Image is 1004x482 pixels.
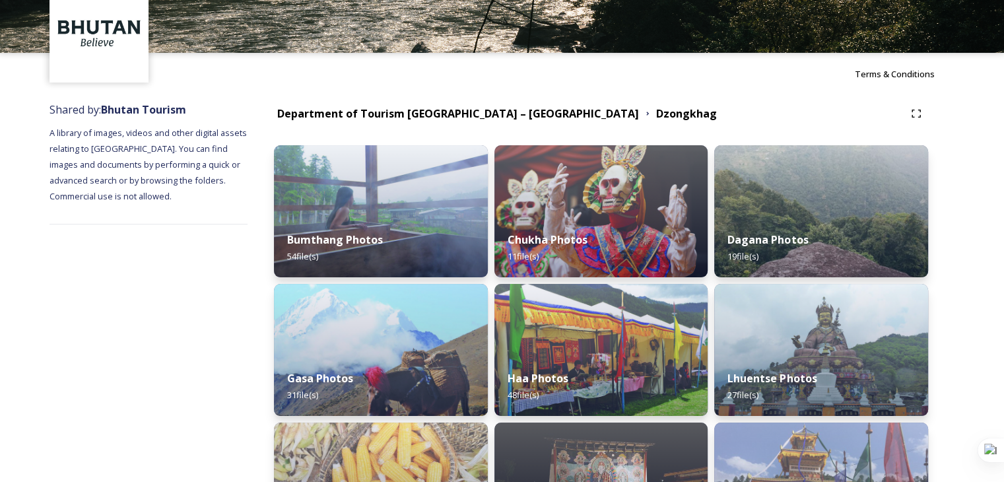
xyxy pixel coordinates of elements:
[508,250,539,262] span: 11 file(s)
[727,371,817,386] strong: Lhuentse Photos
[287,389,318,401] span: 31 file(s)
[727,250,758,262] span: 19 file(s)
[494,284,708,416] img: Haa%2520festival%2520story%2520image1.jpg
[714,145,928,277] img: stone%2520stairs2.jpg
[494,145,708,277] img: tshechu%2520story%2520image-8.jpg
[656,106,717,121] strong: Dzongkhag
[855,68,935,80] span: Terms & Conditions
[855,66,954,82] a: Terms & Conditions
[727,389,758,401] span: 27 file(s)
[50,102,186,117] span: Shared by:
[727,232,808,247] strong: Dagana Photos
[508,389,539,401] span: 48 file(s)
[274,145,488,277] img: hot%2520stone%2520bath.jpg
[287,250,318,262] span: 54 file(s)
[274,284,488,416] img: gasa%2520story%2520image2.jpg
[50,127,249,202] span: A library of images, videos and other digital assets relating to [GEOGRAPHIC_DATA]. You can find ...
[101,102,186,117] strong: Bhutan Tourism
[287,371,353,386] strong: Gasa Photos
[508,232,587,247] strong: Chukha Photos
[277,106,639,121] strong: Department of Tourism [GEOGRAPHIC_DATA] – [GEOGRAPHIC_DATA]
[508,371,568,386] strong: Haa Photos
[714,284,928,416] img: Takila1%283%29.jpg
[287,232,383,247] strong: Bumthang Photos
